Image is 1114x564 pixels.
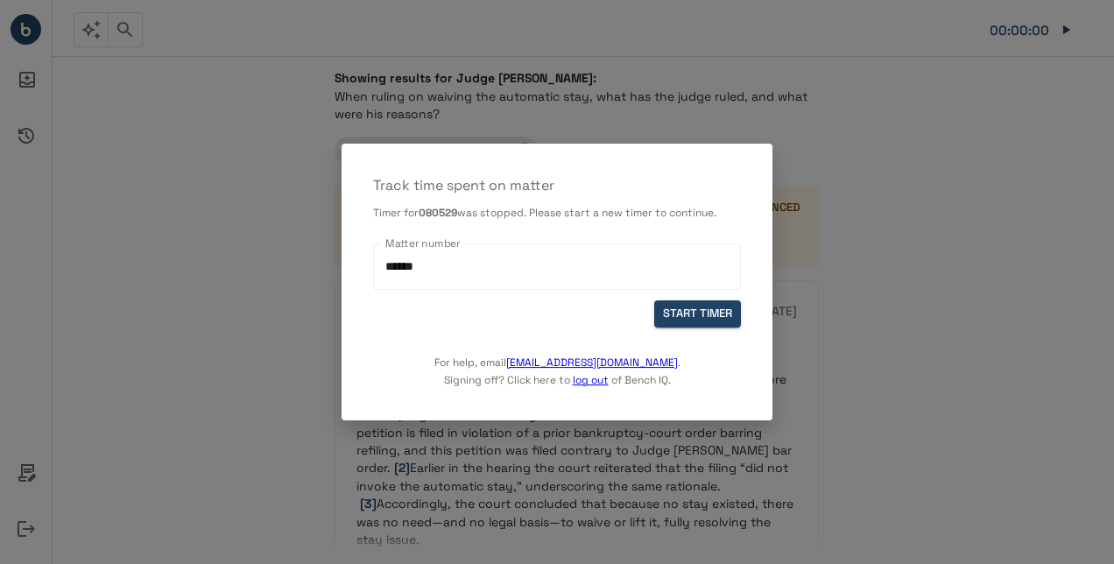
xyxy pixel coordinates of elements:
[373,206,419,220] span: Timer for
[434,328,680,389] p: For help, email . Signing off? Click here to of Bench IQ.
[419,206,457,220] b: 080529
[457,206,716,220] span: was stopped. Please start a new timer to continue.
[373,175,741,196] p: Track time spent on matter
[654,300,741,328] button: START TIMER
[385,236,461,250] label: Matter number
[573,373,609,387] a: log out
[506,356,678,370] a: [EMAIL_ADDRESS][DOMAIN_NAME]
